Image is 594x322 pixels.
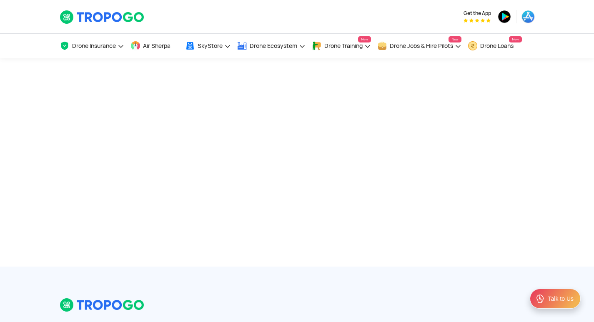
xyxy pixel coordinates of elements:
span: New [358,36,371,42]
a: Drone Jobs & Hire PilotsNew [377,34,461,58]
a: Drone Ecosystem [237,34,306,58]
span: Drone Insurance [72,42,116,49]
span: New [449,36,461,42]
a: Drone Insurance [60,34,124,58]
span: Air Sherpa [143,42,170,49]
a: Drone TrainingNew [312,34,371,58]
a: Air Sherpa [130,34,179,58]
img: playstore [498,10,511,23]
span: Drone Loans [480,42,514,49]
img: ic_Support.svg [535,294,545,304]
span: Drone Training [324,42,363,49]
img: TropoGo Logo [60,10,145,24]
a: Drone LoansNew [468,34,522,58]
a: SkyStore [185,34,231,58]
span: New [509,36,521,42]
span: SkyStore [198,42,223,49]
span: Drone Ecosystem [250,42,297,49]
span: Get the App [464,10,491,17]
span: Drone Jobs & Hire Pilots [390,42,453,49]
img: appstore [521,10,535,23]
div: Talk to Us [548,295,574,303]
img: logo [60,298,145,312]
img: App Raking [464,18,491,22]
